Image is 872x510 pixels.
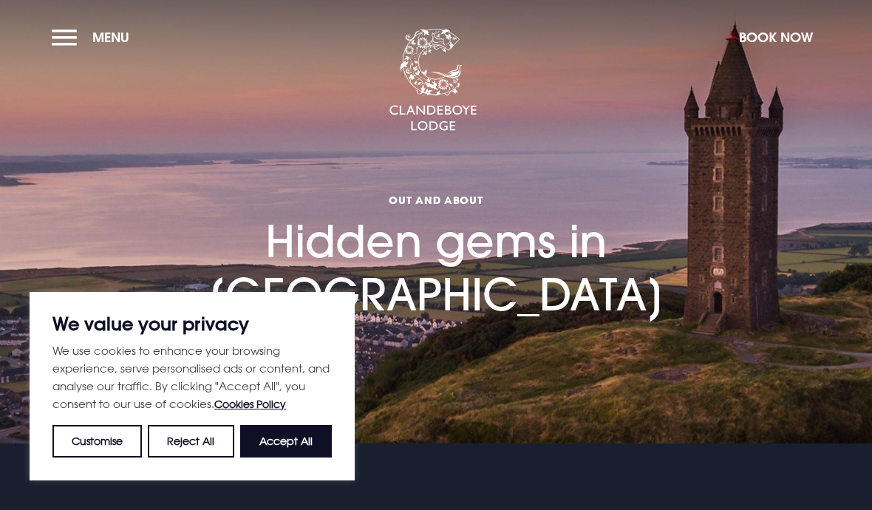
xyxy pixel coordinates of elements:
[52,425,142,458] button: Customise
[52,21,137,53] button: Menu
[389,29,477,132] img: Clandeboye Lodge
[148,425,234,458] button: Reject All
[52,341,332,413] p: We use cookies to enhance your browsing experience, serve personalised ads or content, and analys...
[732,21,820,53] button: Book Now
[30,292,355,480] div: We value your privacy
[240,425,332,458] button: Accept All
[52,315,332,333] p: We value your privacy
[214,398,286,410] a: Cookies Policy
[140,193,732,207] span: Out and About
[92,29,129,46] span: Menu
[140,130,732,322] h1: Hidden gems in [GEOGRAPHIC_DATA]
